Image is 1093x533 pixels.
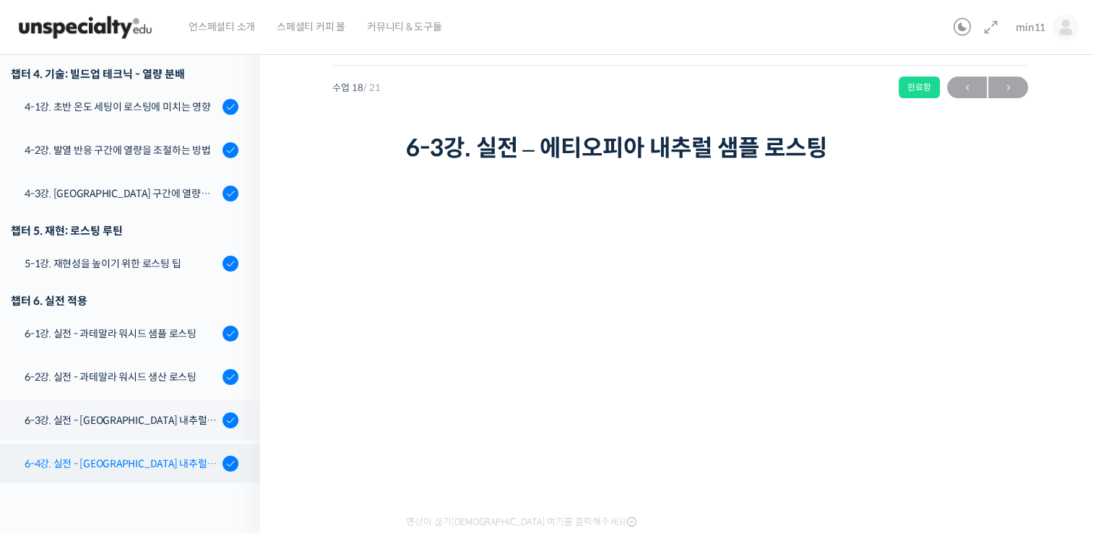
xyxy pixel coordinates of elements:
[4,413,95,449] a: 홈
[223,435,241,446] span: 설정
[46,435,54,446] span: 홈
[186,413,277,449] a: 설정
[95,413,186,449] a: 대화
[132,435,150,447] span: 대화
